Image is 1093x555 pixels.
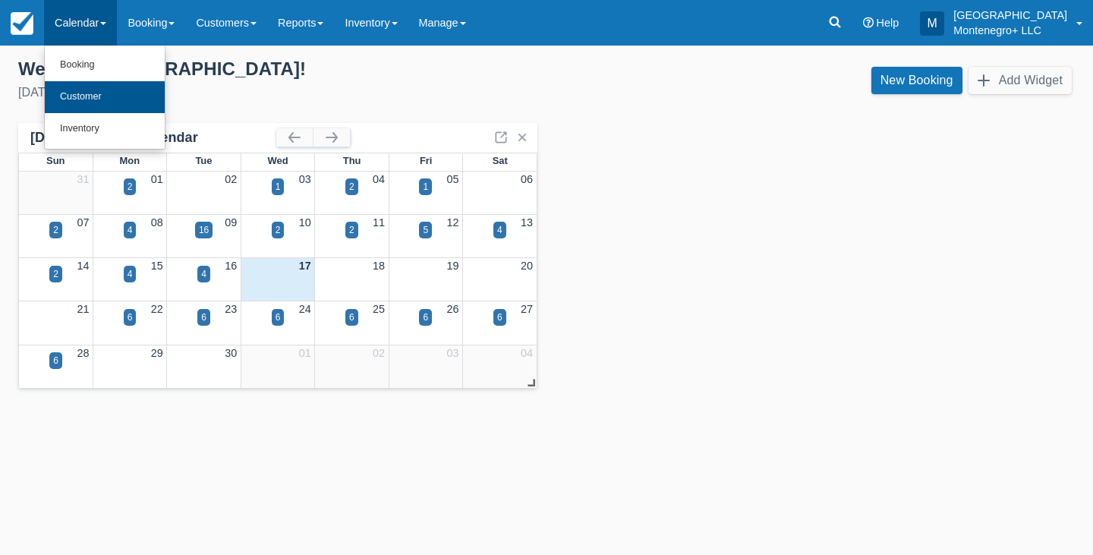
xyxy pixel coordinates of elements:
[299,260,311,272] a: 17
[299,347,311,359] a: 01
[447,173,459,185] a: 05
[225,173,237,185] a: 02
[497,311,502,324] div: 6
[128,180,133,194] div: 2
[521,260,533,272] a: 20
[953,23,1067,38] p: Montenegro+ LLC
[423,311,428,324] div: 6
[77,216,89,229] a: 07
[373,173,385,185] a: 04
[225,216,237,229] a: 09
[120,155,140,166] span: Mon
[423,180,428,194] div: 1
[53,223,58,237] div: 2
[871,67,962,94] a: New Booking
[493,155,508,166] span: Sat
[195,155,212,166] span: Tue
[128,223,133,237] div: 4
[18,84,534,102] div: [DATE]
[77,260,89,272] a: 14
[447,303,459,315] a: 26
[349,180,354,194] div: 2
[77,303,89,315] a: 21
[267,155,288,166] span: Wed
[521,216,533,229] a: 13
[299,216,311,229] a: 10
[969,67,1072,94] button: Add Widget
[18,58,534,80] div: Welcome , [GEOGRAPHIC_DATA] !
[45,113,165,145] a: Inventory
[423,223,428,237] div: 5
[373,216,385,229] a: 11
[45,81,165,113] a: Customer
[128,267,133,281] div: 4
[30,129,276,147] div: [DATE] Booking Calendar
[863,17,874,28] i: Help
[420,155,433,166] span: Fri
[373,347,385,359] a: 02
[199,223,209,237] div: 16
[276,180,281,194] div: 1
[151,260,163,272] a: 15
[497,223,502,237] div: 4
[349,223,354,237] div: 2
[151,173,163,185] a: 01
[225,347,237,359] a: 30
[151,216,163,229] a: 08
[447,216,459,229] a: 12
[201,311,206,324] div: 6
[299,303,311,315] a: 24
[447,347,459,359] a: 03
[276,223,281,237] div: 2
[45,49,165,81] a: Booking
[877,17,899,29] span: Help
[521,173,533,185] a: 06
[53,267,58,281] div: 2
[349,311,354,324] div: 6
[225,303,237,315] a: 23
[521,303,533,315] a: 27
[953,8,1067,23] p: [GEOGRAPHIC_DATA]
[276,311,281,324] div: 6
[53,354,58,367] div: 6
[299,173,311,185] a: 03
[373,260,385,272] a: 18
[920,11,944,36] div: M
[77,347,89,359] a: 28
[225,260,237,272] a: 16
[77,173,89,185] a: 31
[373,303,385,315] a: 25
[151,303,163,315] a: 22
[128,311,133,324] div: 6
[151,347,163,359] a: 29
[343,155,361,166] span: Thu
[11,12,33,35] img: checkfront-main-nav-mini-logo.png
[447,260,459,272] a: 19
[44,46,165,150] ul: Calendar
[521,347,533,359] a: 04
[46,155,65,166] span: Sun
[201,267,206,281] div: 4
